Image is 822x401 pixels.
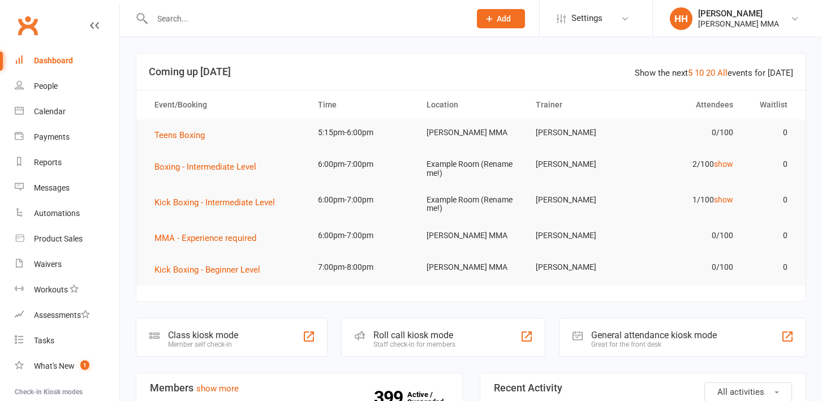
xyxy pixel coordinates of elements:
div: Calendar [34,107,66,116]
a: 5 [688,68,692,78]
button: Boxing - Intermediate Level [154,160,264,174]
td: 7:00pm-8:00pm [308,254,417,281]
th: Attendees [634,90,743,119]
a: Calendar [15,99,119,124]
a: show [714,159,733,169]
td: 1/100 [634,187,743,213]
td: 0/100 [634,222,743,249]
a: All [717,68,728,78]
div: Class kiosk mode [168,330,238,340]
td: 0/100 [634,119,743,146]
th: Location [416,90,526,119]
div: Show the next events for [DATE] [635,66,793,80]
a: Dashboard [15,48,119,74]
div: [PERSON_NAME] MMA [698,19,779,29]
a: Product Sales [15,226,119,252]
span: Add [497,14,511,23]
a: What's New1 [15,353,119,379]
button: Teens Boxing [154,128,213,142]
div: [PERSON_NAME] [698,8,779,19]
td: 5:15pm-6:00pm [308,119,417,146]
div: People [34,81,58,90]
a: People [15,74,119,99]
td: 2/100 [634,151,743,178]
div: Reports [34,158,62,167]
th: Time [308,90,417,119]
h3: Coming up [DATE] [149,66,793,77]
a: 10 [695,68,704,78]
td: [PERSON_NAME] [526,119,635,146]
div: Waivers [34,260,62,269]
td: 0 [743,187,798,213]
button: Add [477,9,525,28]
div: Product Sales [34,234,83,243]
a: Messages [15,175,119,201]
th: Waitlist [743,90,798,119]
td: 6:00pm-7:00pm [308,222,417,249]
th: Trainer [526,90,635,119]
button: Kick Boxing - Intermediate Level [154,196,283,209]
a: 20 [706,68,715,78]
td: Example Room (Rename me!) [416,151,526,187]
span: Kick Boxing - Intermediate Level [154,197,275,208]
td: [PERSON_NAME] MMA [416,119,526,146]
td: 0/100 [634,254,743,281]
div: Automations [34,209,80,218]
td: Example Room (Rename me!) [416,187,526,222]
span: MMA - Experience required [154,233,256,243]
div: Payments [34,132,70,141]
div: Tasks [34,336,54,345]
a: show [714,195,733,204]
span: Settings [571,6,602,31]
h3: Members [150,382,449,394]
span: Teens Boxing [154,130,205,140]
span: 1 [80,360,89,370]
td: 0 [743,222,798,249]
button: Kick Boxing - Beginner Level [154,263,268,277]
td: [PERSON_NAME] [526,222,635,249]
div: Roll call kiosk mode [373,330,455,340]
div: General attendance kiosk mode [591,330,717,340]
td: [PERSON_NAME] MMA [416,222,526,249]
span: All activities [717,387,764,397]
span: Kick Boxing - Beginner Level [154,265,260,275]
td: 6:00pm-7:00pm [308,187,417,213]
a: Payments [15,124,119,150]
td: 0 [743,254,798,281]
a: Workouts [15,277,119,303]
a: Automations [15,201,119,226]
a: Tasks [15,328,119,353]
td: 0 [743,151,798,178]
button: MMA - Experience required [154,231,264,245]
div: Workouts [34,285,68,294]
h3: Recent Activity [494,382,793,394]
span: Boxing - Intermediate Level [154,162,256,172]
a: Assessments [15,303,119,328]
div: Assessments [34,311,90,320]
a: Reports [15,150,119,175]
div: Staff check-in for members [373,340,455,348]
a: Waivers [15,252,119,277]
div: Great for the front desk [591,340,717,348]
div: Messages [34,183,70,192]
td: [PERSON_NAME] [526,254,635,281]
td: 6:00pm-7:00pm [308,151,417,178]
div: Member self check-in [168,340,238,348]
div: Dashboard [34,56,73,65]
input: Search... [149,11,462,27]
td: [PERSON_NAME] [526,151,635,178]
a: Clubworx [14,11,42,40]
a: show more [196,383,239,394]
td: [PERSON_NAME] [526,187,635,213]
div: What's New [34,361,75,370]
td: 0 [743,119,798,146]
div: HH [670,7,692,30]
th: Event/Booking [144,90,308,119]
td: [PERSON_NAME] MMA [416,254,526,281]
